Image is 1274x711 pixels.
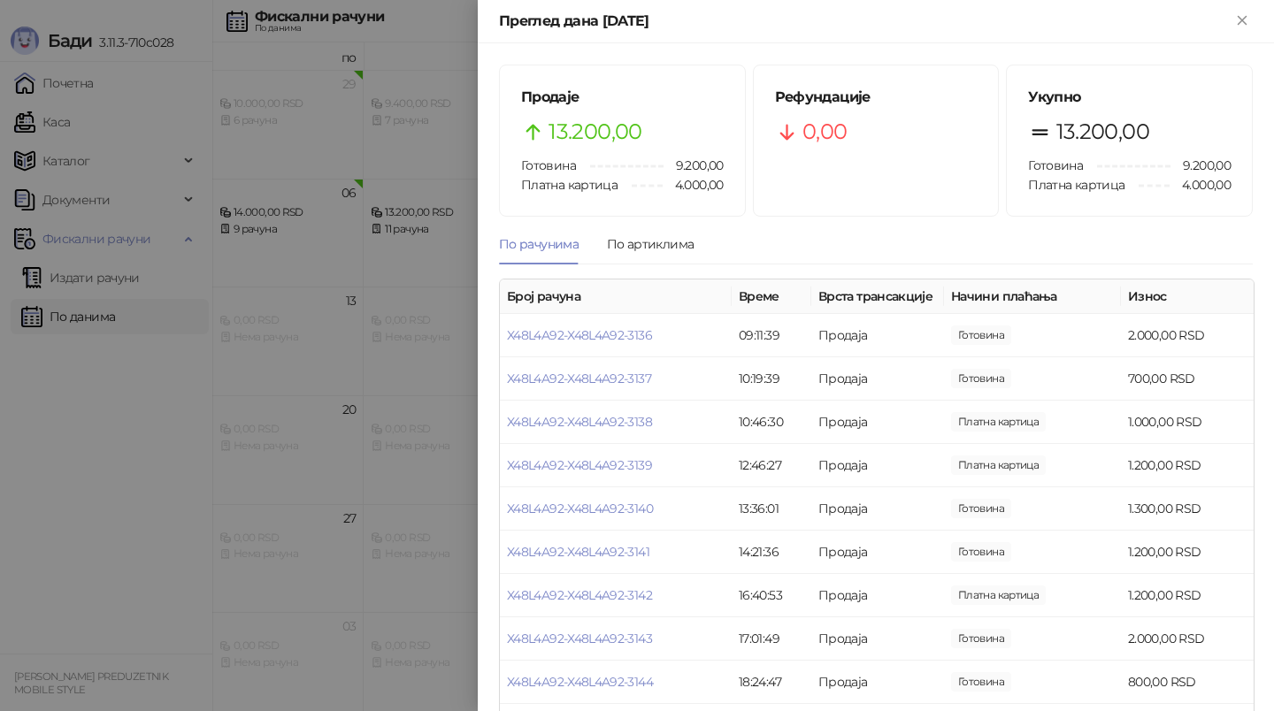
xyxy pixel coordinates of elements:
td: 2.000,00 RSD [1121,314,1254,357]
td: 14:21:36 [732,531,811,574]
span: 0,00 [802,115,847,149]
span: 4.000,00 [1170,175,1231,195]
span: 9.200,00 [1170,156,1231,175]
th: Врста трансакције [811,279,944,314]
a: X48L4A92-X48L4A92-3140 [507,501,653,516]
a: X48L4A92-X48L4A92-3141 [507,544,649,560]
td: 1.200,00 RSD [1121,574,1254,617]
td: Продаја [811,444,944,487]
h5: Укупно [1028,87,1231,108]
span: Готовина [1028,157,1083,173]
td: 2.000,00 RSD [1121,617,1254,661]
span: 9.200,00 [664,156,724,175]
td: 13:36:01 [732,487,811,531]
td: 09:11:39 [732,314,811,357]
td: Продаја [811,357,944,401]
td: 17:01:49 [732,617,811,661]
span: 1.200,00 [951,455,1046,475]
td: 700,00 RSD [1121,357,1254,401]
td: 16:40:53 [732,574,811,617]
span: Платна картица [1028,177,1124,193]
td: 1.000,00 RSD [1121,401,1254,444]
span: 4.000,00 [663,175,724,195]
a: X48L4A92-X48L4A92-3144 [507,674,653,690]
a: X48L4A92-X48L4A92-3138 [507,414,652,430]
span: 1.200,00 [951,542,1011,562]
a: X48L4A92-X48L4A92-3139 [507,457,652,473]
td: Продаја [811,617,944,661]
div: Преглед дана [DATE] [499,11,1232,32]
a: X48L4A92-X48L4A92-3137 [507,371,651,386]
a: X48L4A92-X48L4A92-3136 [507,327,652,343]
div: По артиклима [607,234,694,254]
h5: Продаје [521,87,724,108]
td: Продаја [811,487,944,531]
td: 12:46:27 [732,444,811,487]
td: Продаја [811,574,944,617]
td: 800,00 RSD [1121,661,1254,704]
button: Close [1232,11,1253,32]
a: X48L4A92-X48L4A92-3143 [507,631,652,646]
span: 2.000,00 [951,629,1011,648]
td: 1.200,00 RSD [1121,444,1254,487]
span: 2.000,00 [951,325,1011,345]
span: Готовина [521,157,576,173]
td: 10:46:30 [732,401,811,444]
span: 700,00 [951,369,1011,388]
td: 1.300,00 RSD [1121,487,1254,531]
td: Продаја [811,401,944,444]
td: Продаја [811,531,944,574]
div: По рачунима [499,234,579,254]
th: Време [732,279,811,314]
span: 1.000,00 [951,412,1046,432]
td: 1.200,00 RSD [1121,531,1254,574]
h5: Рефундације [775,87,978,108]
span: Платна картица [521,177,618,193]
td: 10:19:39 [732,357,811,401]
span: 800,00 [951,672,1011,692]
span: 1.200,00 [951,585,1046,605]
td: Продаја [811,661,944,704]
span: 1.300,00 [951,499,1011,518]
span: 13.200,00 [1056,115,1149,149]
th: Износ [1121,279,1254,314]
th: Број рачуна [500,279,732,314]
th: Начини плаћања [944,279,1121,314]
a: X48L4A92-X48L4A92-3142 [507,587,652,603]
span: 13.200,00 [549,115,641,149]
td: Продаја [811,314,944,357]
td: 18:24:47 [732,661,811,704]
